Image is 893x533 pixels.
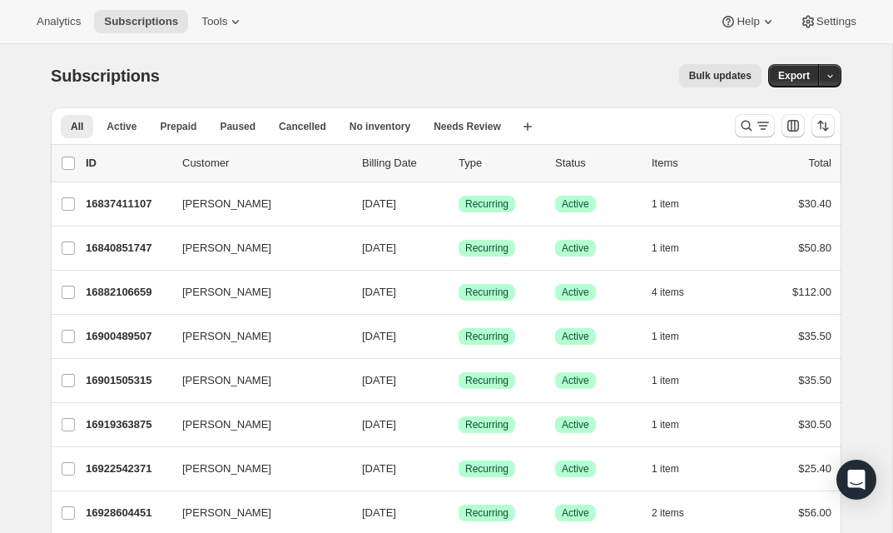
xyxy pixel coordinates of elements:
span: Recurring [465,330,509,343]
button: Bulk updates [679,64,762,87]
span: Active [562,374,589,387]
button: Sort the results [811,114,835,137]
button: Analytics [27,10,91,33]
p: 16922542371 [86,461,169,477]
p: Billing Date [362,155,445,172]
p: ID [86,155,169,172]
div: 16900489507[PERSON_NAME][DATE]SuccessRecurringSuccessActive1 item$35.50 [86,325,831,348]
p: Status [555,155,638,172]
span: 1 item [652,197,679,211]
span: Export [778,69,810,82]
span: 4 items [652,286,684,299]
button: Subscriptions [94,10,188,33]
button: 1 item [652,413,697,436]
span: Prepaid [160,120,196,133]
button: [PERSON_NAME] [172,500,339,526]
span: [PERSON_NAME] [182,505,271,521]
span: Active [562,506,589,520]
span: Bulk updates [689,69,752,82]
p: 16901505315 [86,372,169,389]
p: 16837411107 [86,196,169,212]
button: [PERSON_NAME] [172,456,339,482]
span: Active [562,242,589,255]
span: Recurring [465,242,509,255]
span: [DATE] [362,506,396,519]
button: [PERSON_NAME] [172,279,339,306]
button: [PERSON_NAME] [172,235,339,262]
div: 16928604451[PERSON_NAME][DATE]SuccessRecurringSuccessActive2 items$56.00 [86,501,831,525]
span: 1 item [652,374,679,387]
span: [PERSON_NAME] [182,284,271,301]
div: 16922542371[PERSON_NAME][DATE]SuccessRecurringSuccessActive1 item$25.40 [86,457,831,481]
div: Items [652,155,735,172]
p: 16919363875 [86,416,169,433]
span: [DATE] [362,286,396,298]
span: [PERSON_NAME] [182,372,271,389]
span: Subscriptions [104,15,178,28]
span: Recurring [465,418,509,431]
button: 1 item [652,369,697,392]
button: 4 items [652,281,702,304]
span: Active [562,330,589,343]
span: Help [737,15,759,28]
span: Active [562,462,589,476]
button: Help [710,10,786,33]
span: No inventory [350,120,410,133]
span: [DATE] [362,197,396,210]
span: Recurring [465,374,509,387]
button: 2 items [652,501,702,525]
span: Active [562,197,589,211]
div: 16882106659[PERSON_NAME][DATE]SuccessRecurringSuccessActive4 items$112.00 [86,281,831,304]
span: $112.00 [792,286,831,298]
div: Type [459,155,542,172]
button: [PERSON_NAME] [172,367,339,394]
button: Create new view [514,115,541,138]
span: 1 item [652,462,679,476]
button: 1 item [652,192,697,216]
span: Paused [220,120,255,133]
span: [DATE] [362,374,396,386]
p: 16900489507 [86,328,169,345]
button: Customize table column order and visibility [781,114,805,137]
span: 1 item [652,330,679,343]
span: All [71,120,83,133]
span: $56.00 [798,506,831,519]
span: 2 items [652,506,684,520]
p: Customer [182,155,349,172]
span: [PERSON_NAME] [182,461,271,477]
div: 16840851747[PERSON_NAME][DATE]SuccessRecurringSuccessActive1 item$50.80 [86,237,831,260]
span: 1 item [652,418,679,431]
button: Export [768,64,820,87]
span: Active [562,286,589,299]
span: Subscriptions [51,67,160,85]
span: $50.80 [798,242,831,254]
p: 16882106659 [86,284,169,301]
span: [DATE] [362,462,396,475]
span: Active [562,418,589,431]
div: Open Intercom Messenger [836,460,876,500]
span: Settings [816,15,856,28]
button: Search and filter results [735,114,775,137]
span: $35.50 [798,374,831,386]
div: IDCustomerBilling DateTypeStatusItemsTotal [86,155,831,172]
button: 1 item [652,325,697,348]
span: [DATE] [362,242,396,254]
span: $25.40 [798,462,831,475]
button: [PERSON_NAME] [172,323,339,350]
span: Recurring [465,462,509,476]
span: [DATE] [362,418,396,431]
div: 16919363875[PERSON_NAME][DATE]SuccessRecurringSuccessActive1 item$30.50 [86,413,831,436]
button: 1 item [652,237,697,260]
span: [PERSON_NAME] [182,196,271,212]
span: [DATE] [362,330,396,342]
span: Cancelled [279,120,326,133]
span: Recurring [465,286,509,299]
span: Needs Review [434,120,501,133]
span: Recurring [465,506,509,520]
span: $35.50 [798,330,831,342]
p: 16928604451 [86,505,169,521]
span: $30.40 [798,197,831,210]
button: [PERSON_NAME] [172,411,339,438]
span: Tools [201,15,227,28]
p: 16840851747 [86,240,169,257]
